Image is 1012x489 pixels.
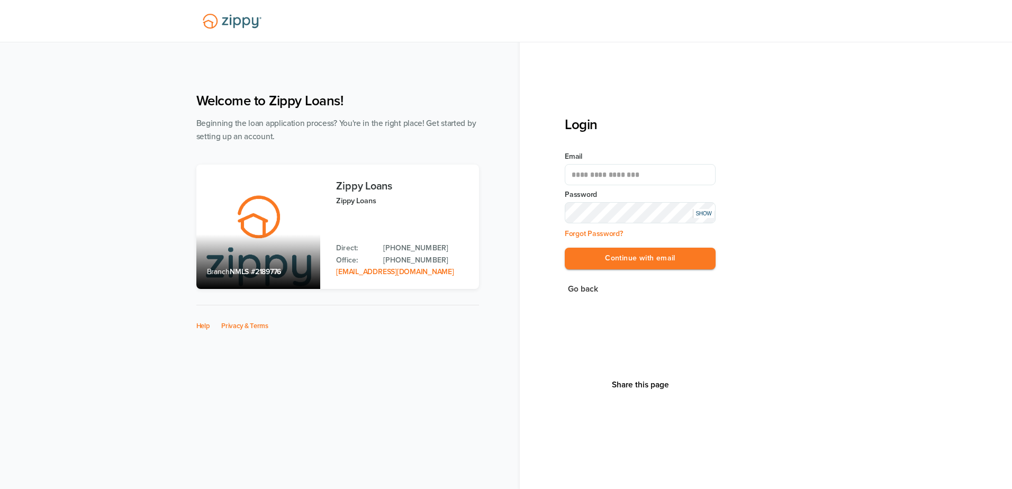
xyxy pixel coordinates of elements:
p: Direct: [336,242,373,254]
span: NMLS #2189776 [230,267,281,276]
span: Beginning the loan application process? You're in the right place! Get started by setting up an a... [196,119,476,141]
h1: Welcome to Zippy Loans! [196,93,479,109]
button: Go back [565,282,601,296]
a: Office Phone: 512-975-2947 [383,255,468,266]
a: Email Address: zippyguide@zippymh.com [336,267,454,276]
a: Help [196,322,210,330]
p: Zippy Loans [336,195,468,207]
img: Lender Logo [196,9,268,33]
input: Input Password [565,202,716,223]
h3: Login [565,116,716,133]
a: Direct Phone: 512-975-2947 [383,242,468,254]
input: Email Address [565,164,716,185]
span: Branch [207,267,230,276]
a: Privacy & Terms [221,322,268,330]
p: Office: [336,255,373,266]
a: Forgot Password? [565,229,623,238]
button: Share This Page [609,379,672,390]
label: Email [565,151,716,162]
div: SHOW [693,209,714,218]
label: Password [565,189,716,200]
h3: Zippy Loans [336,180,468,192]
button: Continue with email [565,248,716,269]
